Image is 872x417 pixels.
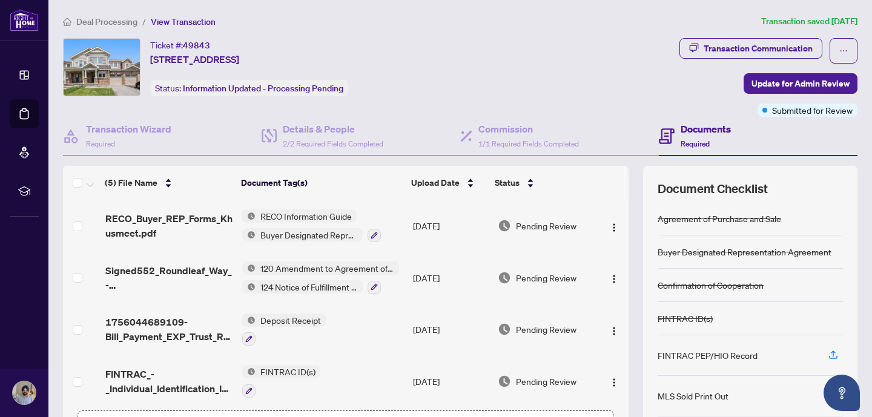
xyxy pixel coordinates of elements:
span: Signed552_Roundleaf_Way_-_Amendment_to_Agreement_of_Purchase_and_Sale.pdf [105,263,233,292]
span: 1756044689109-Bill_Payment_EXP_Trust_Receipt-552_Roundleaf_.pdf [105,315,233,344]
div: Transaction Communication [704,39,813,58]
h4: Transaction Wizard [86,122,171,136]
img: Status Icon [242,228,256,241]
td: [DATE] [408,304,493,356]
img: Status Icon [242,261,256,275]
th: Status [490,166,595,200]
img: Document Status [498,219,511,232]
span: Deal Processing [76,16,137,27]
td: [DATE] [408,355,493,407]
div: MLS Sold Print Out [658,389,728,402]
span: Pending Review [516,271,576,284]
span: Document Checklist [658,180,768,197]
article: Transaction saved [DATE] [761,15,857,28]
img: Document Status [498,375,511,388]
td: [DATE] [408,200,493,252]
button: Update for Admin Review [744,73,857,94]
img: Logo [609,223,619,232]
img: Logo [609,274,619,284]
div: FINTRAC PEP/HIO Record [658,349,758,362]
button: Status IconRECO Information GuideStatus IconBuyer Designated Representation Agreement [242,209,381,242]
span: View Transaction [151,16,216,27]
div: Buyer Designated Representation Agreement [658,245,831,258]
div: Status: [150,80,348,96]
img: Logo [609,326,619,336]
th: Document Tag(s) [236,166,406,200]
span: Required [681,139,710,148]
button: Logo [604,268,624,287]
button: Status Icon120 Amendment to Agreement of Purchase and SaleStatus Icon124 Notice of Fulfillment of... [242,261,399,294]
span: 49843 [183,40,210,51]
span: Pending Review [516,219,576,232]
div: FINTRAC ID(s) [658,312,713,325]
img: Status Icon [242,314,256,327]
h4: Commission [478,122,579,136]
span: Buyer Designated Representation Agreement [256,228,363,241]
img: Document Status [498,271,511,284]
button: Logo [604,216,624,235]
span: 1/1 Required Fields Completed [478,139,579,148]
img: Logo [609,378,619,387]
img: Profile Icon [13,381,36,404]
span: FINTRAC_-_Individual_Identification_Information_Record.pdf [105,367,233,396]
span: 124 Notice of Fulfillment of Condition(s) - Agreement of Purchase and Sale [256,280,363,294]
img: Status Icon [242,280,256,294]
span: Update for Admin Review [751,74,850,93]
span: home [63,18,71,26]
button: Open asap [824,375,860,411]
img: Status Icon [242,365,256,378]
div: Confirmation of Cooperation [658,278,764,292]
span: FINTRAC ID(s) [256,365,320,378]
button: Logo [604,320,624,339]
button: Status IconFINTRAC ID(s) [242,365,320,398]
span: [STREET_ADDRESS] [150,52,239,67]
li: / [142,15,146,28]
span: Upload Date [411,176,460,189]
span: Required [86,139,115,148]
h4: Documents [681,122,731,136]
button: Transaction Communication [679,38,822,59]
span: Pending Review [516,323,576,336]
span: Pending Review [516,375,576,388]
span: (5) File Name [105,176,157,189]
h4: Details & People [283,122,383,136]
span: RECO Information Guide [256,209,357,223]
img: IMG-X12208885_1.jpg [64,39,140,96]
th: (5) File Name [100,166,236,200]
div: Agreement of Purchase and Sale [658,212,781,225]
span: RECO_Buyer_REP_Forms_Khusmeet.pdf [105,211,233,240]
span: 2/2 Required Fields Completed [283,139,383,148]
span: Deposit Receipt [256,314,326,327]
td: [DATE] [408,252,493,304]
button: Logo [604,372,624,391]
th: Upload Date [406,166,490,200]
span: Status [495,176,520,189]
span: ellipsis [839,47,848,55]
span: Submitted for Review [772,103,853,117]
img: Document Status [498,323,511,336]
span: Information Updated - Processing Pending [183,83,343,94]
div: Ticket #: [150,38,210,52]
img: Status Icon [242,209,256,223]
span: 120 Amendment to Agreement of Purchase and Sale [256,261,399,275]
img: logo [10,9,39,31]
button: Status IconDeposit Receipt [242,314,326,346]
